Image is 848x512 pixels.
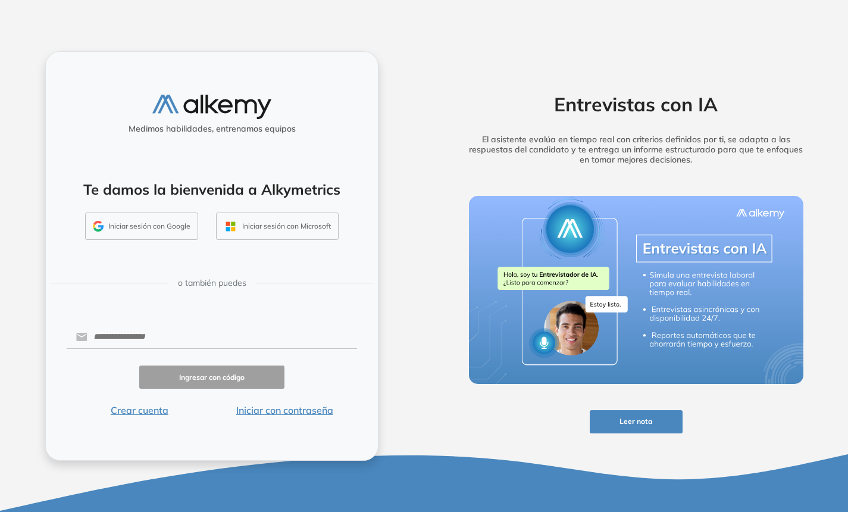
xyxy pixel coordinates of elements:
button: Crear cuenta [67,403,212,417]
div: Widget de chat [634,374,848,512]
button: Iniciar sesión con Google [85,213,198,240]
button: Leer nota [590,410,683,433]
button: Iniciar sesión con Microsoft [216,213,339,240]
h5: Medimos habilidades, entrenamos equipos [51,124,373,134]
h2: Entrevistas con IA [450,93,822,115]
h5: El asistente evalúa en tiempo real con criterios definidos por ti, se adapta a las respuestas del... [450,135,822,164]
img: GMAIL_ICON [93,221,104,232]
img: img-more-info [469,196,803,384]
button: Ingresar con código [139,366,284,389]
img: OUTLOOK_ICON [224,220,237,233]
iframe: Chat Widget [634,374,848,512]
h4: Te damos la bienvenida a Alkymetrics [61,181,362,198]
img: logo-alkemy [152,95,271,119]
span: o también puedes [178,277,246,289]
button: Iniciar con contraseña [212,403,357,417]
